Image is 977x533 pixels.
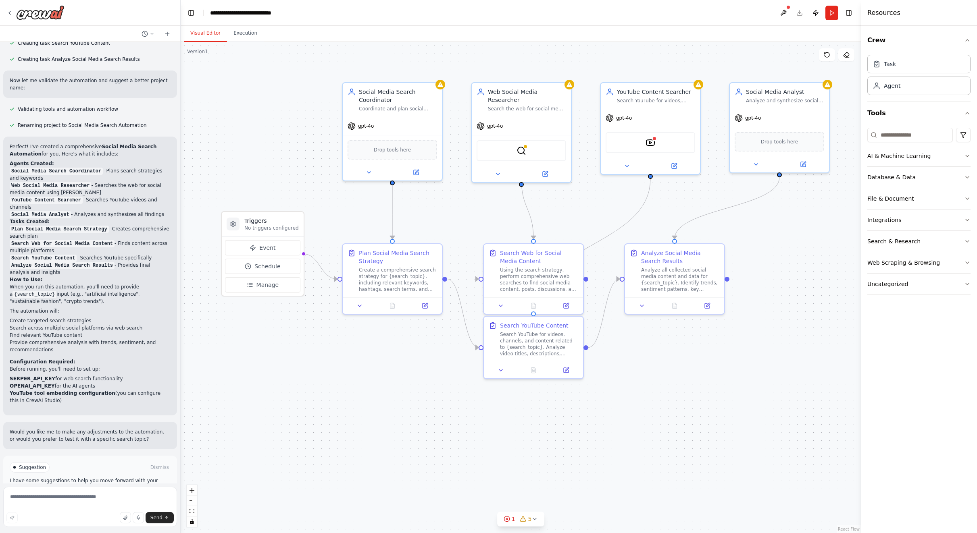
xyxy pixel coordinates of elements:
button: Open in side panel [552,301,580,311]
div: Plan Social Media Search Strategy [359,249,437,265]
span: Suggestion [19,464,46,471]
div: Using the search strategy, perform comprehensive web searches to find social media content, posts... [500,267,578,292]
g: Edge from 29b776ea-7821-4e01-afeb-ac104ee37bca to f48c9ca8-4599-4808-a89b-745ca3d6c308 [529,179,654,311]
li: (you can configure this in CrewAI Studio) [10,390,171,404]
span: Drop tools here [374,146,411,154]
span: gpt-4o [616,115,632,121]
button: No output available [658,301,692,311]
p: I have some suggestions to help you move forward with your automation. [10,477,171,490]
img: Logo [16,5,65,20]
div: Database & Data [867,173,916,181]
li: - Searches YouTube specifically [10,254,171,261]
g: Edge from b2de8ef5-e11c-4df8-bd9b-83fda328711a to 5ba9dad5-8897-4c44-9f05-4f65e527056f [447,275,479,283]
button: No output available [517,365,551,375]
button: Tools [867,102,971,124]
p: The automation will: [10,307,171,315]
div: YouTube Content Searcher [617,88,695,96]
span: gpt-4o [358,123,374,129]
div: YouTube Content SearcherSearch YouTube for videos, channels, and content related to {search_topic... [600,82,701,175]
div: Search YouTube for videos, channels, and content related to {search_topic}, analyzing video descr... [617,97,695,104]
div: Plan Social Media Search StrategyCreate a comprehensive search strategy for {search_topic}, inclu... [342,243,443,315]
button: Hide right sidebar [843,7,854,19]
button: zoom in [187,485,197,496]
button: Crew [867,29,971,52]
div: File & Document [867,195,914,203]
button: fit view [187,506,197,516]
button: File & Document [867,188,971,209]
button: Open in side panel [693,301,721,311]
button: Open in side panel [522,169,568,179]
li: for the AI agents [10,382,171,390]
div: Web Social Media ResearcherSearch the web for social media content and discussions about {search_... [471,82,572,183]
span: gpt-4o [487,123,503,129]
g: Edge from b2de8ef5-e11c-4df8-bd9b-83fda328711a to f48c9ca8-4599-4808-a89b-745ca3d6c308 [447,275,479,352]
div: Social Media Search CoordinatorCoordinate and plan social media searches for {search_topic} acros... [342,82,443,181]
button: Start a new chat [161,29,174,39]
p: No triggers configured [244,225,299,231]
code: Plan Social Media Search Strategy [10,226,109,233]
div: Create a comprehensive search strategy for {search_topic}, including relevant keywords, hashtags,... [359,267,437,292]
code: Social Media Analyst [10,211,71,218]
button: Click to speak your automation idea [133,512,144,523]
code: Search YouTube Content [10,255,77,262]
strong: Agents Created: [10,161,54,166]
button: Schedule [225,259,300,274]
h3: Triggers [244,217,299,225]
p: Perfect! I've created a comprehensive for you. Here's what it includes: [10,143,171,158]
button: 15 [497,512,545,527]
strong: Configuration Required: [10,359,75,365]
li: - Searches YouTube videos and channels [10,196,171,211]
div: Analyze Social Media Search ResultsAnalyze all collected social media content and data for {searc... [624,243,725,315]
button: Send [146,512,174,523]
p: Before running, you'll need to set up: [10,365,171,373]
nav: breadcrumb [210,9,293,17]
button: Open in side panel [651,161,697,171]
div: Tools [867,124,971,301]
div: Search Web for Social Media ContentUsing the search strategy, perform comprehensive web searches ... [483,243,584,315]
g: Edge from 04d0f775-3a46-469d-9acb-e46029a6b23b to 5ba9dad5-8897-4c44-9f05-4f65e527056f [517,179,537,239]
li: - Creates comprehensive search plan [10,225,171,240]
strong: YouTube tool embedding configuration [10,390,115,396]
div: Agent [884,82,900,90]
span: Renaming project to Social Media Search Automation [18,122,147,129]
g: Edge from 5ba9dad5-8897-4c44-9f05-4f65e527056f to ad1ab19a-816f-49be-9094-3ec07af4cc06 [588,275,620,283]
button: Event [225,240,300,255]
button: Switch to previous chat [138,29,158,39]
div: Analyze and synthesize social media search results for {search_topic}, identifying trends, sentim... [746,97,824,104]
code: Search Web for Social Media Content [10,240,115,247]
li: - Finds content across multiple platforms [10,240,171,254]
div: Uncategorized [867,280,908,288]
g: Edge from 81b70b9b-4b26-4e85-95d7-5ba077b11757 to ad1ab19a-816f-49be-9094-3ec07af4cc06 [671,177,783,239]
button: Open in side panel [780,160,826,169]
code: {search_topic} [12,291,56,298]
button: Database & Data [867,167,971,188]
div: React Flow controls [187,485,197,527]
li: for web search functionality [10,375,171,382]
strong: Tasks Created: [10,219,50,224]
span: Drop tools here [761,138,798,146]
div: Search YouTube ContentSearch YouTube for videos, channels, and content related to {search_topic}.... [483,316,584,379]
button: Integrations [867,209,971,230]
g: Edge from 2549ea75-d6a1-4803-94f1-f9ee65d465f3 to b2de8ef5-e11c-4df8-bd9b-83fda328711a [388,185,396,239]
div: Search the web for social media content and discussions about {search_topic}, including posts, me... [488,106,566,112]
div: Web Social Media Researcher [488,88,566,104]
button: Web Scraping & Browsing [867,252,971,273]
div: Social Media AnalystAnalyze and synthesize social media search results for {search_topic}, identi... [729,82,830,173]
div: Analyze Social Media Search Results [641,249,719,265]
button: Manage [225,277,300,292]
button: Improve this prompt [6,512,18,523]
div: Crew [867,52,971,102]
span: Event [259,244,275,252]
code: Social Media Search Coordinator [10,168,103,175]
div: AI & Machine Learning [867,152,931,160]
button: AI & Machine Learning [867,145,971,166]
div: TriggersNo triggers configuredEventScheduleManage [221,211,304,297]
span: Validating tools and automation workflow [18,106,118,112]
img: YoutubeVideoSearchTool [646,138,655,147]
div: Web Scraping & Browsing [867,259,940,267]
div: Social Media Search Coordinator [359,88,437,104]
li: - Analyzes and synthesizes all findings [10,211,171,218]
button: Dismiss [149,463,171,471]
div: Search YouTube Content [500,321,569,330]
div: Social Media Analyst [746,88,824,96]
